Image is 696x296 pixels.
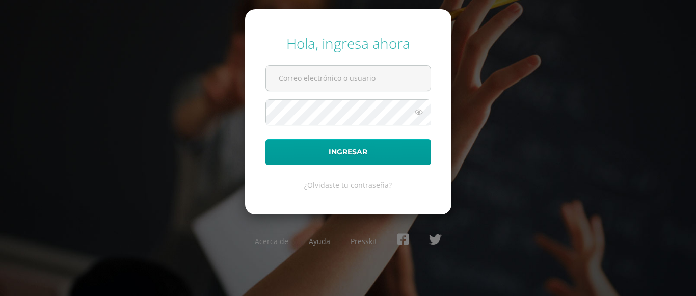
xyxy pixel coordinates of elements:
input: Correo electrónico o usuario [266,66,431,91]
a: ¿Olvidaste tu contraseña? [304,180,392,190]
a: Presskit [351,236,377,246]
button: Ingresar [265,139,431,165]
div: Hola, ingresa ahora [265,34,431,53]
a: Acerca de [255,236,288,246]
a: Ayuda [309,236,330,246]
